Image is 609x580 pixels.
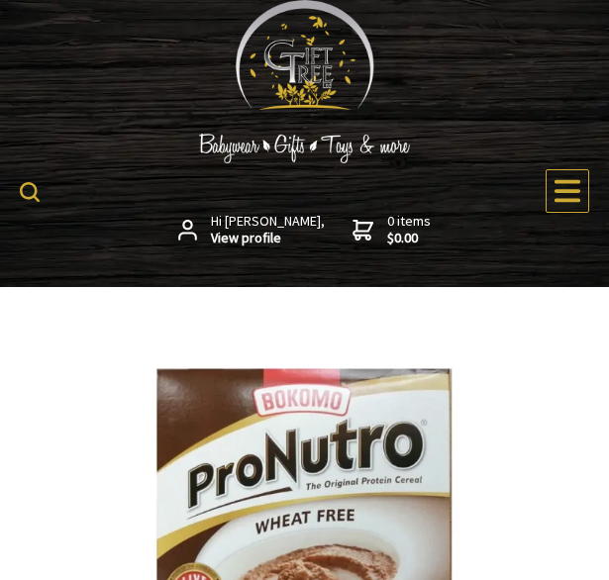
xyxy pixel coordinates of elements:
span: Hi [PERSON_NAME], [211,213,325,247]
strong: View profile [211,230,325,247]
img: product search [20,182,40,202]
a: Hi [PERSON_NAME],View profile [178,213,325,247]
span: 0 items [387,212,431,247]
a: 0 items$0.00 [353,213,431,247]
strong: $0.00 [387,230,431,247]
img: Babywear - Gifts - Toys & more [156,134,454,163]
